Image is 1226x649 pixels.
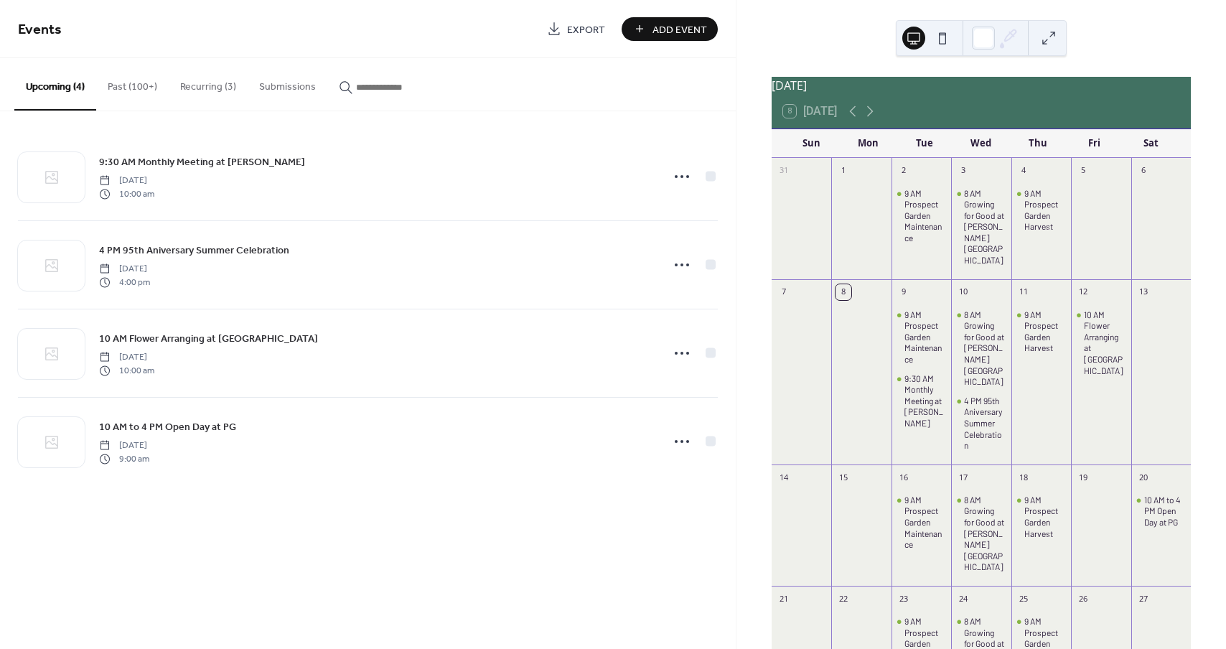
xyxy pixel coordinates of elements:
[99,420,236,435] span: 10 AM to 4 PM Open Day at PG
[99,452,149,465] span: 9:00 am
[1071,309,1131,377] div: 10 AM Flower Arranging at WTF
[955,163,971,179] div: 3
[904,495,945,551] div: 9 AM Prospect Garden Maintenance
[1016,470,1031,485] div: 18
[99,243,289,258] span: 4 PM 95th Aniversary Summer Celebration
[955,284,971,300] div: 10
[836,470,851,485] div: 15
[776,591,792,607] div: 21
[951,188,1011,266] div: 8 AM Growing for Good at Wakeman Town Farm
[964,188,1005,266] div: 8 AM Growing for Good at [PERSON_NAME][GEOGRAPHIC_DATA]
[1066,129,1123,158] div: Fri
[622,17,718,41] button: Add Event
[1009,129,1066,158] div: Thu
[96,58,169,109] button: Past (100+)
[951,495,1011,573] div: 8 AM Growing for Good at Wakeman Town Farm
[1136,163,1151,179] div: 6
[955,591,971,607] div: 24
[1075,284,1091,300] div: 12
[99,242,289,258] a: 4 PM 95th Aniversary Summer Celebration
[1075,591,1091,607] div: 26
[896,163,912,179] div: 2
[951,309,1011,388] div: 8 AM Growing for Good at Wakeman Town Farm
[1136,591,1151,607] div: 27
[840,129,897,158] div: Mon
[99,263,150,276] span: [DATE]
[783,129,840,158] div: Sun
[964,495,1005,573] div: 8 AM Growing for Good at [PERSON_NAME][GEOGRAPHIC_DATA]
[567,22,605,37] span: Export
[964,309,1005,388] div: 8 AM Growing for Good at [PERSON_NAME][GEOGRAPHIC_DATA]
[1075,470,1091,485] div: 19
[953,129,1009,158] div: Wed
[836,284,851,300] div: 8
[1024,188,1065,233] div: 9 AM Prospect Garden Harvest
[99,419,236,435] a: 10 AM to 4 PM Open Day at PG
[904,309,945,365] div: 9 AM Prospect Garden Maintenance
[1075,163,1091,179] div: 5
[18,16,62,44] span: Events
[892,309,951,365] div: 9 AM Prospect Garden Maintenance
[99,154,305,170] a: 9:30 AM Monthly Meeting at [PERSON_NAME]
[1136,470,1151,485] div: 20
[99,439,149,452] span: [DATE]
[897,129,953,158] div: Tue
[896,470,912,485] div: 16
[836,591,851,607] div: 22
[99,155,305,170] span: 9:30 AM Monthly Meeting at [PERSON_NAME]
[776,284,792,300] div: 7
[169,58,248,109] button: Recurring (3)
[1011,495,1071,539] div: 9 AM Prospect Garden Harvest
[99,187,154,200] span: 10:00 am
[1024,495,1065,539] div: 9 AM Prospect Garden Harvest
[964,396,1005,452] div: 4 PM 95th Aniversary Summer Celebration
[904,373,945,429] div: 9:30 AM Monthly Meeting at [PERSON_NAME]
[1011,309,1071,354] div: 9 AM Prospect Garden Harvest
[904,188,945,244] div: 9 AM Prospect Garden Maintenance
[14,58,96,111] button: Upcoming (4)
[955,470,971,485] div: 17
[99,332,318,347] span: 10 AM Flower Arranging at [GEOGRAPHIC_DATA]
[776,163,792,179] div: 31
[776,470,792,485] div: 14
[1011,188,1071,233] div: 9 AM Prospect Garden Harvest
[652,22,707,37] span: Add Event
[951,396,1011,452] div: 4 PM 95th Aniversary Summer Celebration
[772,77,1191,94] div: [DATE]
[99,364,154,377] span: 10:00 am
[1144,495,1185,528] div: 10 AM to 4 PM Open Day at PG
[1016,591,1031,607] div: 25
[99,276,150,289] span: 4:00 pm
[1024,309,1065,354] div: 9 AM Prospect Garden Harvest
[896,591,912,607] div: 23
[1131,495,1191,528] div: 10 AM to 4 PM Open Day at PG
[248,58,327,109] button: Submissions
[892,495,951,551] div: 9 AM Prospect Garden Maintenance
[536,17,616,41] a: Export
[99,351,154,364] span: [DATE]
[836,163,851,179] div: 1
[892,188,951,244] div: 9 AM Prospect Garden Maintenance
[1016,284,1031,300] div: 11
[1123,129,1179,158] div: Sat
[1136,284,1151,300] div: 13
[1084,309,1125,377] div: 10 AM Flower Arranging at [GEOGRAPHIC_DATA]
[892,373,951,429] div: 9:30 AM Monthly Meeting at Oliver's
[99,174,154,187] span: [DATE]
[1016,163,1031,179] div: 4
[99,330,318,347] a: 10 AM Flower Arranging at [GEOGRAPHIC_DATA]
[896,284,912,300] div: 9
